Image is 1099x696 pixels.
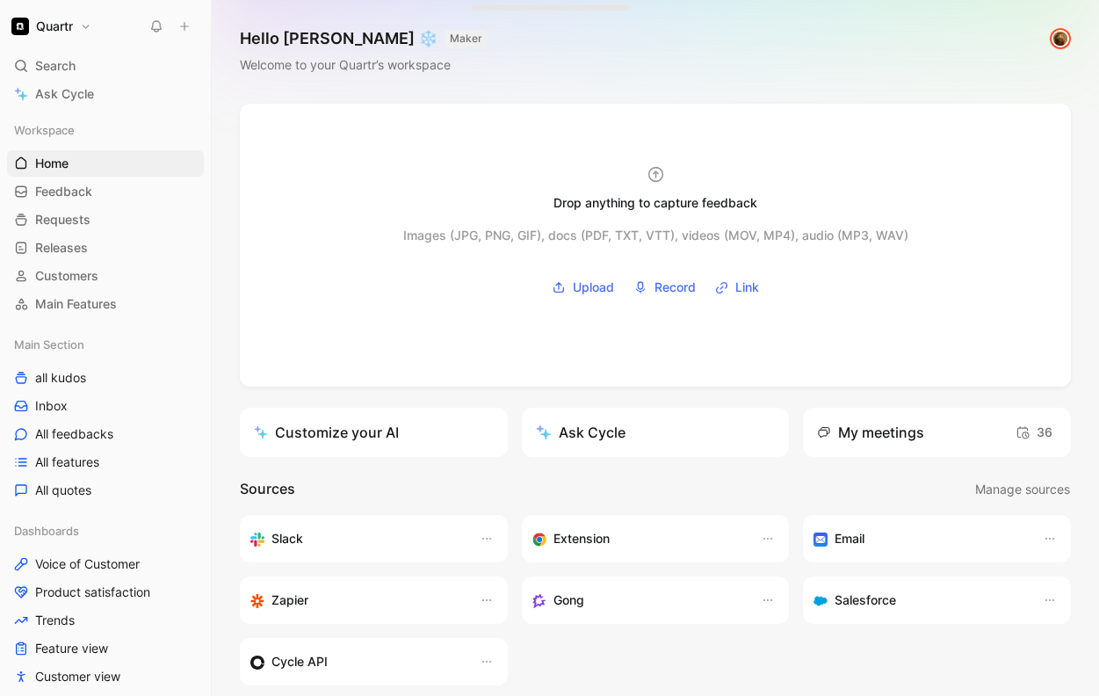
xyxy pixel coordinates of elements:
a: Product satisfaction [7,579,204,605]
button: View actions [179,453,197,471]
div: Customize your AI [254,422,399,443]
div: My meetings [817,422,924,443]
span: Feature view [35,640,108,657]
button: Record [627,274,702,301]
h3: Salesforce [835,590,896,611]
h1: Hello [PERSON_NAME] ❄️ [240,28,488,49]
button: View actions [179,369,197,387]
div: Forward emails to your feedback inbox [813,528,1025,549]
span: Requests [35,211,90,228]
h2: Sources [240,478,295,501]
span: All quotes [35,482,91,499]
h3: Cycle API [271,651,328,672]
h1: Quartr [36,18,73,34]
button: View actions [179,640,197,657]
button: Link [709,274,765,301]
div: Capture feedback from thousands of sources with Zapier (survey results, recordings, sheets, etc). [250,590,462,611]
div: Capture feedback from your incoming calls [532,590,744,611]
div: Sync your customers, send feedback and get updates in Slack [250,528,462,549]
span: Ask Cycle [35,83,94,105]
div: DashboardsVoice of CustomerProduct satisfactionTrendsFeature viewCustomer view [7,518,204,690]
button: 36 [1011,418,1057,446]
span: Search [35,55,76,76]
span: All features [35,453,99,471]
a: Ask Cycle [7,81,204,107]
div: Dashboards [7,518,204,544]
span: Dashboards [14,522,79,540]
a: Customers [7,263,204,289]
span: 36 [1016,422,1052,443]
a: Trends [7,607,204,634]
div: Capture feedback from anywhere on the web [532,528,744,549]
h3: Gong [553,590,584,611]
div: Search [7,53,204,79]
img: Quartr [11,18,29,35]
div: Drop anything here to capture feedback [482,1,564,8]
img: avatar [1052,30,1069,47]
div: Main Section [7,331,204,358]
span: Home [35,155,69,172]
a: Home [7,150,204,177]
button: Ask Cycle [522,408,790,457]
button: MAKER [445,30,488,47]
span: Inbox [35,397,68,415]
span: Link [735,277,759,298]
a: all kudos [7,365,204,391]
h3: Email [835,528,864,549]
div: Main Sectionall kudosInboxAll feedbacksAll featuresAll quotes [7,331,204,504]
a: Feature view [7,635,204,662]
span: All feedbacks [35,425,113,443]
a: All features [7,449,204,475]
span: Trends [35,612,75,629]
div: Ask Cycle [536,422,625,443]
h3: Zapier [271,590,308,611]
button: Manage sources [974,478,1071,501]
span: Voice of Customer [35,555,140,573]
a: Voice of Customer [7,551,204,577]
button: View actions [179,668,197,685]
a: All feedbacks [7,421,204,447]
div: Workspace [7,117,204,143]
button: Upload [546,274,620,301]
a: Customer view [7,663,204,690]
div: Images (JPG, PNG, GIF), docs (PDF, TXT, VTT), videos (MOV, MP4), audio (MP3, WAV) [403,225,908,246]
button: View actions [179,612,197,629]
a: Releases [7,235,204,261]
a: Feedback [7,178,204,205]
span: Upload [573,277,614,298]
span: Product satisfaction [35,584,150,601]
span: Releases [35,239,88,257]
a: Customize your AI [240,408,508,457]
span: Main Section [14,336,84,353]
button: View actions [179,425,197,443]
span: Customer view [35,668,120,685]
span: Main Features [35,295,117,313]
span: Workspace [14,121,75,139]
button: QuartrQuartr [7,14,96,39]
button: View actions [179,397,197,415]
button: View actions [179,482,197,499]
span: Feedback [35,183,92,200]
h3: Slack [271,528,303,549]
a: All quotes [7,477,204,504]
a: Inbox [7,393,204,419]
div: Drop anything to capture feedback [553,192,757,214]
div: Welcome to your Quartr’s workspace [240,54,488,76]
span: Manage sources [975,479,1070,500]
button: View actions [179,584,197,601]
div: Sync customers & send feedback from custom sources. Get inspired by our favorite use case [250,651,462,672]
span: Record [654,277,696,298]
a: Requests [7,207,204,233]
h3: Extension [553,528,610,549]
button: View actions [179,555,197,573]
div: Docs, images, videos, audio files, links & more [482,9,564,15]
a: Main Features [7,291,204,317]
span: all kudos [35,369,86,387]
span: Customers [35,267,98,285]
